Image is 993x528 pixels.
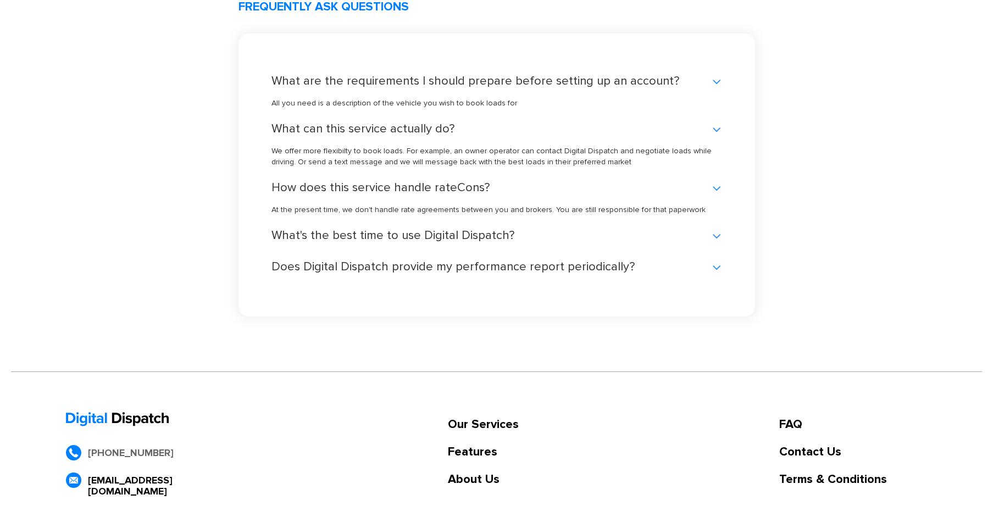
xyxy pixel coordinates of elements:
a: Features [448,447,519,458]
a: Contact Us [779,447,927,458]
a: FAQ [779,419,927,430]
div: What's the best time to use Digital Dispatch? [271,230,722,241]
a: [PHONE_NUMBER] [66,447,187,458]
div: What can this service actually do? [271,124,722,135]
a: About Us [448,474,519,485]
div: What are the requirements I should prepare before setting up an account? [271,76,722,87]
p: At the present time, we don't handle rate agreements between you and brokers. You are still respo... [271,204,722,215]
a: Terms & Conditions [779,474,927,485]
div: Does Digital Dispatch provide my performance report periodically? [271,262,722,273]
a: Our Services [448,419,519,430]
div: How does this service handle rateCons? [271,182,722,193]
p: All you need is a description of the vehicle you wish to book loads for [271,98,722,109]
a: [EMAIL_ADDRESS][DOMAIN_NAME] [66,475,187,497]
p: We offer more flexibilty to book loads. For example, an owner operator can contact Digital Dispat... [271,146,722,168]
